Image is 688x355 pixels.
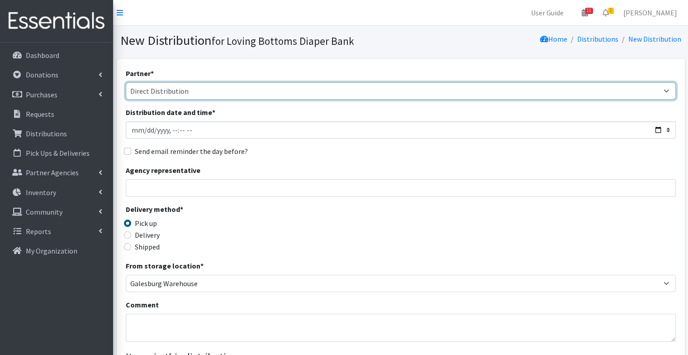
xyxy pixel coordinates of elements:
abbr: required [180,205,183,214]
a: 11 [574,4,595,22]
label: Pick up [135,218,157,229]
a: Purchases [4,86,109,104]
p: Partner Agencies [26,168,79,177]
label: Agency representative [126,165,200,176]
label: Delivery [135,230,160,240]
a: 2 [595,4,616,22]
a: Community [4,203,109,221]
p: Donations [26,70,58,79]
p: Requests [26,110,54,119]
p: Community [26,207,62,216]
a: Home [540,34,567,43]
a: Pick Ups & Deliveries [4,144,109,162]
p: Pick Ups & Deliveries [26,149,90,158]
a: Dashboard [4,46,109,64]
span: 11 [585,8,593,14]
a: Inventory [4,183,109,201]
label: Comment [126,299,159,310]
p: My Organization [26,246,77,255]
label: Distribution date and time [126,107,215,118]
a: Requests [4,105,109,123]
a: Distributions [4,125,109,143]
h1: New Distribution [120,33,398,48]
span: 2 [608,8,614,14]
legend: Delivery method [126,204,263,218]
a: User Guide [524,4,571,22]
a: [PERSON_NAME] [616,4,684,22]
small: for Loving Bottoms Diaper Bank [212,34,354,48]
a: Donations [4,66,109,84]
label: Shipped [135,241,160,252]
p: Distributions [26,129,67,138]
a: New Distribution [628,34,681,43]
p: Purchases [26,90,57,99]
img: HumanEssentials [4,6,109,36]
p: Dashboard [26,51,59,60]
abbr: required [200,261,204,270]
label: Send email reminder the day before? [135,146,248,157]
a: My Organization [4,242,109,260]
abbr: required [212,108,215,117]
a: Reports [4,222,109,240]
a: Partner Agencies [4,163,109,182]
p: Inventory [26,188,56,197]
label: From storage location [126,260,204,271]
abbr: required [151,69,154,78]
a: Distributions [577,34,618,43]
label: Partner [126,68,154,79]
p: Reports [26,227,51,236]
